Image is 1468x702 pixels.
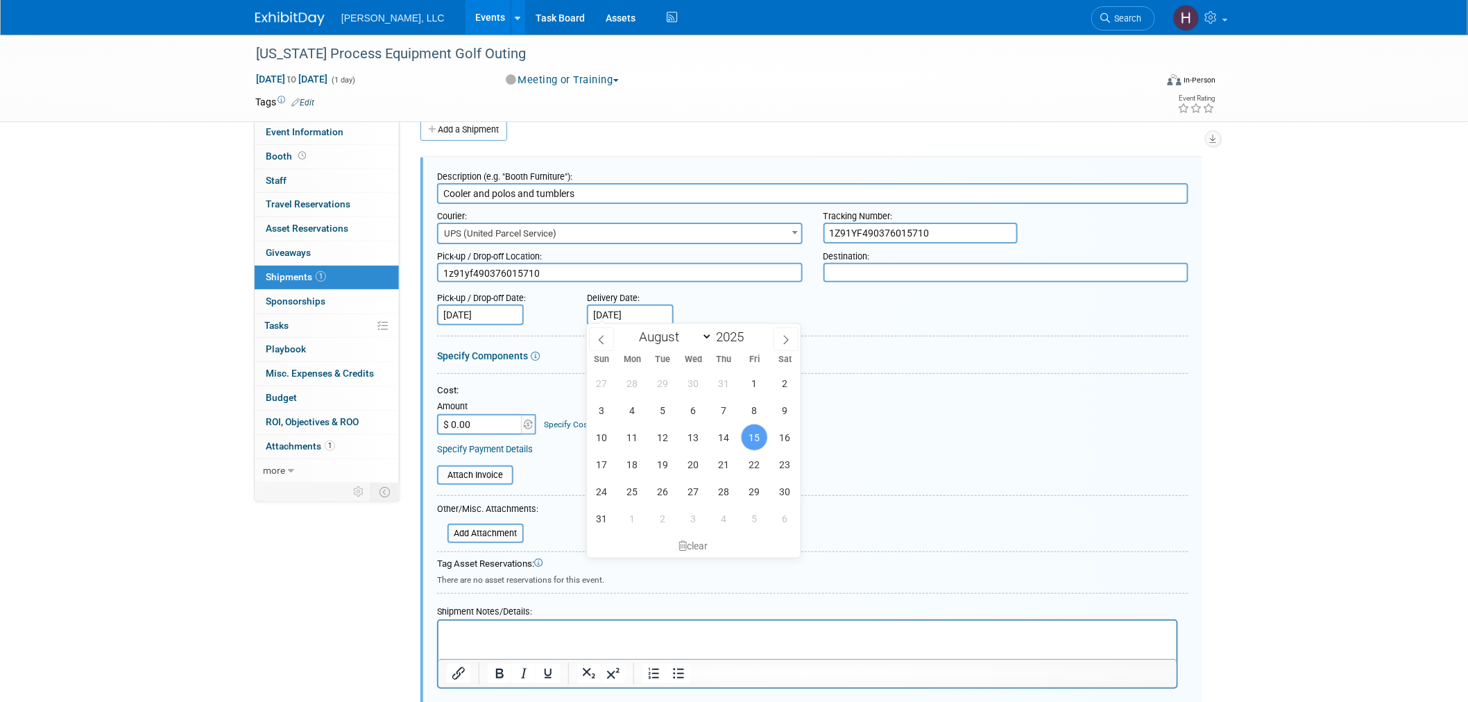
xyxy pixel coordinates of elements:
[264,320,289,331] span: Tasks
[266,271,326,282] span: Shipments
[437,400,538,414] div: Amount
[710,478,737,505] span: August 28, 2025
[255,314,399,338] a: Tasks
[437,286,566,305] div: Pick-up / Drop-off Date:
[587,534,801,558] div: clear
[680,451,707,478] span: August 20, 2025
[536,664,560,683] button: Underline
[1110,13,1142,24] span: Search
[649,424,676,451] span: August 12, 2025
[255,12,325,26] img: ExhibitDay
[633,328,712,345] select: Month
[771,370,799,397] span: August 2, 2025
[642,664,666,683] button: Numbered list
[680,397,707,424] span: August 6, 2025
[296,151,309,161] span: Booth not reserved yet
[1173,5,1200,31] img: Hannah Mulholland
[680,424,707,451] span: August 13, 2025
[710,451,737,478] span: August 21, 2025
[588,370,615,397] span: July 27, 2025
[266,198,350,209] span: Travel Reservations
[255,266,399,289] a: Shipments1
[709,355,740,364] span: Thu
[437,384,1188,397] div: Cost:
[770,355,801,364] span: Sat
[1073,72,1216,93] div: Event Format
[741,451,768,478] span: August 22, 2025
[266,151,309,162] span: Booth
[255,338,399,361] a: Playbook
[712,329,754,345] input: Year
[266,392,297,403] span: Budget
[341,12,445,24] span: [PERSON_NAME], LLC
[512,664,536,683] button: Italic
[771,478,799,505] span: August 30, 2025
[649,370,676,397] span: July 29, 2025
[255,386,399,410] a: Budget
[588,505,615,532] span: August 31, 2025
[291,98,314,108] a: Edit
[255,121,399,144] a: Event Information
[619,451,646,478] span: August 18, 2025
[488,664,511,683] button: Bold
[263,465,285,476] span: more
[255,169,399,193] a: Staff
[266,126,343,137] span: Event Information
[437,503,538,519] div: Other/Misc. Attachments:
[266,223,348,234] span: Asset Reservations
[437,571,1188,586] div: There are no asset reservations for this event.
[823,204,1189,223] div: Tracking Number:
[447,664,470,683] button: Insert/edit link
[680,370,707,397] span: July 30, 2025
[678,355,709,364] span: Wed
[587,286,759,305] div: Delivery Date:
[371,483,400,501] td: Toggle Event Tabs
[667,664,690,683] button: Bullet list
[649,478,676,505] span: August 26, 2025
[741,505,768,532] span: September 5, 2025
[255,411,399,434] a: ROI, Objectives & ROO
[649,397,676,424] span: August 5, 2025
[437,244,803,263] div: Pick-up / Drop-off Location:
[255,290,399,314] a: Sponsorships
[710,505,737,532] span: September 4, 2025
[588,424,615,451] span: August 10, 2025
[823,244,1189,263] div: Destination:
[325,440,335,451] span: 1
[587,355,617,364] span: Sun
[1178,95,1215,102] div: Event Rating
[588,397,615,424] span: August 3, 2025
[255,73,328,85] span: [DATE] [DATE]
[255,435,399,459] a: Attachments1
[255,145,399,169] a: Booth
[601,664,625,683] button: Superscript
[1091,6,1155,31] a: Search
[741,397,768,424] span: August 8, 2025
[285,74,298,85] span: to
[266,440,335,452] span: Attachments
[255,241,399,265] a: Giveaways
[255,459,399,483] a: more
[501,73,624,87] button: Meeting or Training
[316,271,326,282] span: 1
[347,483,371,501] td: Personalize Event Tab Strip
[266,343,306,354] span: Playbook
[545,420,617,429] a: Specify Cost Center
[438,224,801,243] span: UPS (United Parcel Service)
[255,193,399,216] a: Travel Reservations
[771,451,799,478] span: August 23, 2025
[437,204,803,223] div: Courier:
[255,362,399,386] a: Misc. Expenses & Credits
[771,424,799,451] span: August 16, 2025
[740,355,770,364] span: Fri
[266,247,311,258] span: Giveaways
[437,350,528,361] a: Specify Components
[619,370,646,397] span: July 28, 2025
[771,397,799,424] span: August 9, 2025
[619,424,646,451] span: August 11, 2025
[741,370,768,397] span: August 1, 2025
[619,505,646,532] span: September 1, 2025
[619,397,646,424] span: August 4, 2025
[588,478,615,505] span: August 24, 2025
